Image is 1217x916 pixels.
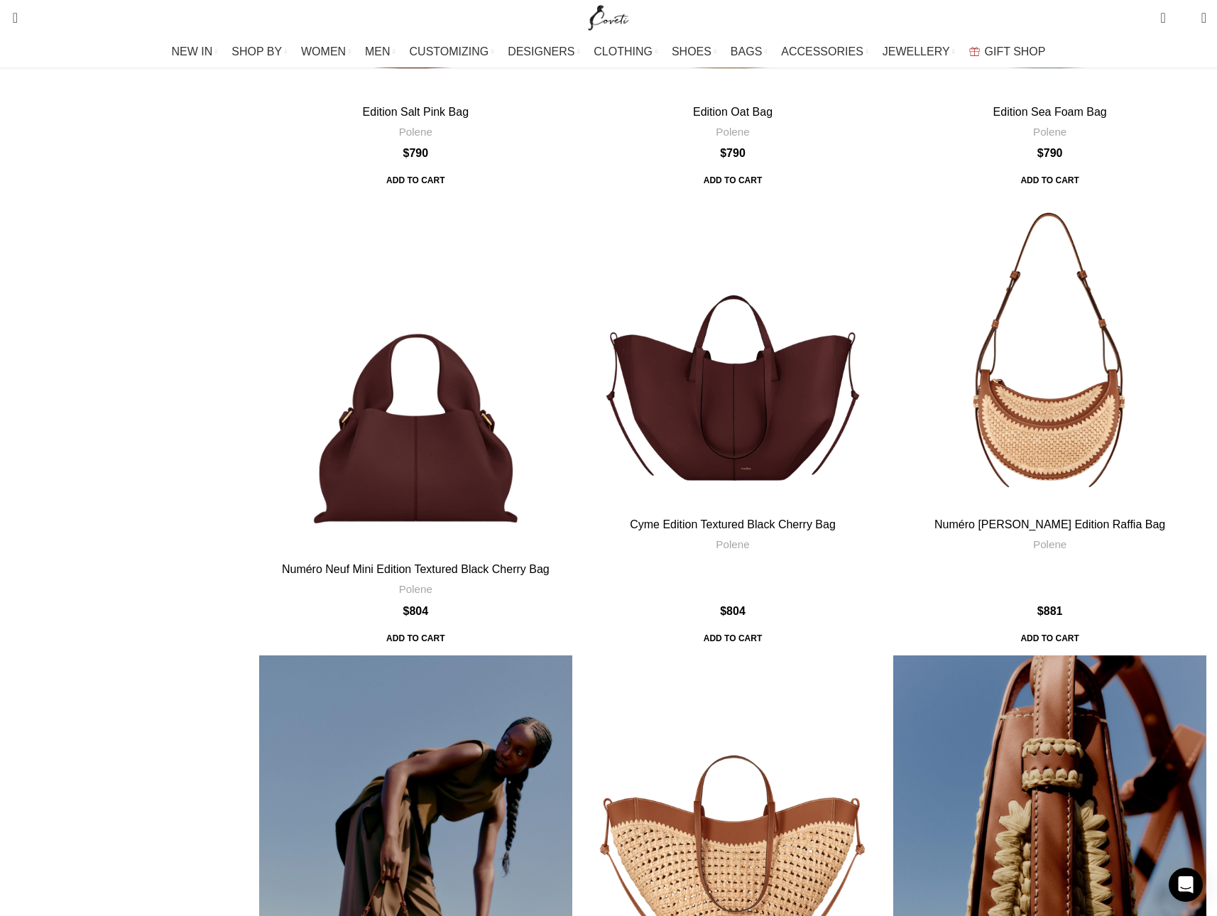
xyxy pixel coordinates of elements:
[1037,147,1044,159] span: $
[4,38,1213,66] div: Main navigation
[883,38,955,66] a: JEWELLERY
[672,38,716,66] a: SHOES
[893,197,1206,511] a: Numéro Dix Edition Raffia Bag
[1037,147,1063,159] bdi: 790
[720,605,726,617] span: $
[1010,168,1088,193] span: Add to cart
[720,147,746,159] bdi: 790
[259,197,572,555] a: Numéro Neuf Mini Edition Textured Black Cherry Bag
[282,563,550,575] a: Numéro Neuf Mini Edition Textured Black Cherry Bag
[508,38,579,66] a: DESIGNERS
[1010,626,1088,651] a: Add to cart: “Numéro Dix Edition Raffia Bag”
[4,4,18,32] a: Search
[1179,14,1190,25] span: 0
[594,38,657,66] a: CLOTHING
[301,45,346,58] span: WOMEN
[410,38,494,66] a: CUSTOMIZING
[231,45,282,58] span: SHOP BY
[969,38,1046,66] a: GIFT SHOP
[365,45,391,58] span: MEN
[1037,605,1044,617] span: $
[883,45,950,58] span: JEWELLERY
[403,147,410,159] span: $
[365,38,395,66] a: MEN
[693,106,773,118] a: Edition Oat Bag
[985,45,1046,58] span: GIFT SHOP
[376,626,454,651] a: Add to cart: “Numéro Neuf Mini Edition Textured Black Cherry Bag”
[720,147,726,159] span: $
[694,626,772,651] span: Add to cart
[363,106,469,118] a: Edition Salt Pink Bag
[1162,7,1172,18] span: 0
[410,45,489,58] span: CUSTOMIZING
[731,38,767,66] a: BAGS
[969,47,980,56] img: GiftBag
[231,38,287,66] a: SHOP BY
[694,168,772,193] span: Add to cart
[508,45,574,58] span: DESIGNERS
[1010,626,1088,651] span: Add to cart
[694,168,772,193] a: Add to cart: “Edition Oat Bag”
[1033,537,1066,552] a: Polene
[577,197,890,511] a: Cyme Edition Textured Black Cherry Bag
[781,38,868,66] a: ACCESSORIES
[672,45,711,58] span: SHOES
[1169,868,1203,902] div: Open Intercom Messenger
[403,147,429,159] bdi: 790
[731,45,762,58] span: BAGS
[403,605,410,617] span: $
[720,605,746,617] bdi: 804
[585,11,633,23] a: Site logo
[694,626,772,651] a: Add to cart: “Cyme Edition Textured Black Cherry Bag”
[376,626,454,651] span: Add to cart
[403,605,429,617] bdi: 804
[1037,605,1063,617] bdi: 881
[594,45,653,58] span: CLOTHING
[1033,124,1066,139] a: Polene
[399,124,432,139] a: Polene
[934,518,1165,530] a: Numéro [PERSON_NAME] Edition Raffia Bag
[1153,4,1172,32] a: 0
[630,518,836,530] a: Cyme Edition Textured Black Cherry Bag
[376,168,454,193] a: Add to cart: “Edition Salt Pink Bag”
[172,38,218,66] a: NEW IN
[781,45,863,58] span: ACCESSORIES
[301,38,351,66] a: WOMEN
[1177,4,1191,32] div: My Wishlist
[399,582,432,596] a: Polene
[993,106,1107,118] a: Edition Sea Foam Bag
[716,537,749,552] a: Polene
[1010,168,1088,193] a: Add to cart: “Edition Sea Foam Bag”
[716,124,749,139] a: Polene
[376,168,454,193] span: Add to cart
[172,45,213,58] span: NEW IN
